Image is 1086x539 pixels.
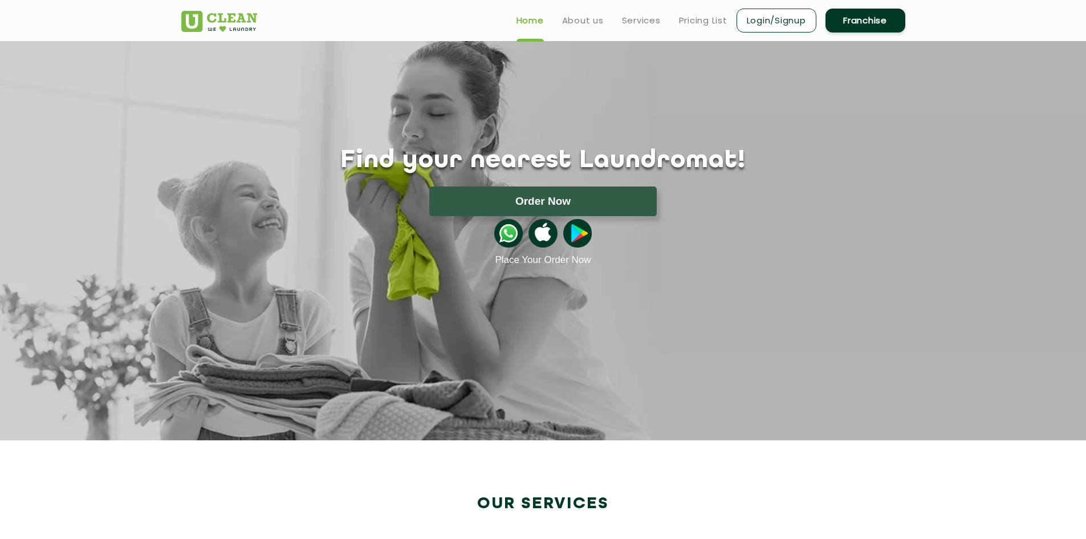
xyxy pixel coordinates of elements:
img: UClean Laundry and Dry Cleaning [181,11,257,32]
button: Order Now [429,187,657,216]
a: Home [516,14,544,27]
img: whatsappicon.png [494,219,523,248]
a: Place Your Order Now [495,254,591,266]
h2: Our Services [181,495,905,513]
a: Services [622,14,661,27]
a: Franchise [825,9,905,33]
h1: Find your nearest Laundromat! [173,147,914,175]
img: playstoreicon.png [563,219,592,248]
img: apple-icon.png [528,219,557,248]
a: Pricing List [679,14,727,27]
a: Login/Signup [737,9,816,33]
a: About us [562,14,604,27]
